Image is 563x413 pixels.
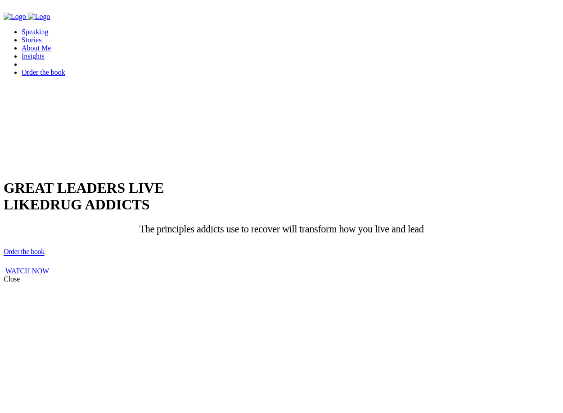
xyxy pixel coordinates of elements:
a: Stories [22,36,41,44]
a: About Me [22,44,51,52]
span: Order the book [4,248,45,255]
a: WATCH NOW [5,267,49,275]
a: Insights [22,52,45,60]
a: Order the book [22,68,65,76]
span: Close [4,275,20,283]
a: Company Logo Company Logo [4,13,50,20]
a: Speaking [22,28,49,36]
span: DRUG ADDICTS [40,196,149,213]
span: The principles addicts use to recover will transform how you live and lead [139,223,423,235]
a: Order the book [4,245,45,256]
h1: GREAT LEADERS LIVE LIKE [4,180,559,213]
a: Login [22,60,58,68]
img: Company Logo [4,13,26,21]
img: Company Logo [28,13,50,21]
